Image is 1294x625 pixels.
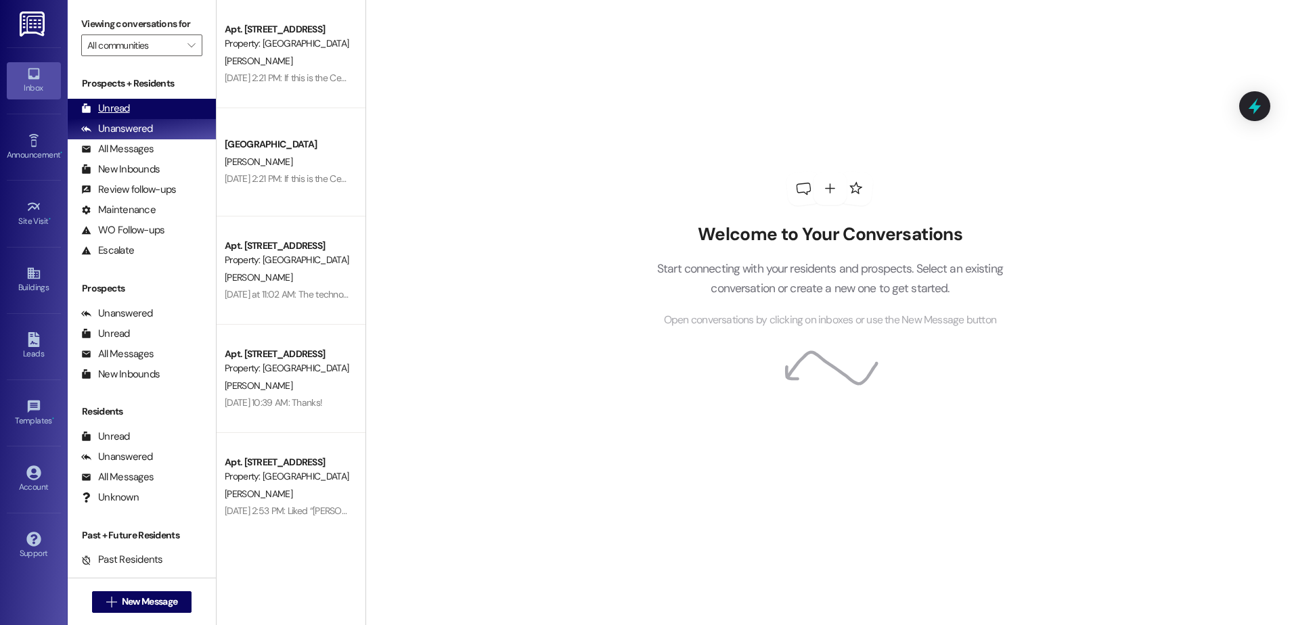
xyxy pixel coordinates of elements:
a: Inbox [7,62,61,99]
div: Unread [81,101,130,116]
div: Maintenance [81,203,156,217]
a: Account [7,461,61,498]
div: [DATE] 2:21 PM: If this is the Central Park apartments number, please call me back, there is an i... [225,172,950,185]
div: Unanswered [81,306,153,321]
span: • [49,214,51,224]
div: New Inbounds [81,162,160,177]
div: Unread [81,430,130,444]
div: Property: [GEOGRAPHIC_DATA] [225,37,350,51]
div: [DATE] 2:21 PM: If this is the Central Park apartments number, please call me back, there is an i... [225,72,950,84]
span: [PERSON_NAME] [225,55,292,67]
div: Review follow-ups [81,183,176,197]
a: Buildings [7,262,61,298]
div: Unanswered [81,122,153,136]
label: Viewing conversations for [81,14,202,34]
div: Residents [68,404,216,419]
a: Support [7,528,61,564]
i:  [187,40,195,51]
div: Past + Future Residents [68,528,216,542]
p: Start connecting with your residents and prospects. Select an existing conversation or create a n... [636,259,1023,298]
div: Unknown [81,490,139,505]
h2: Welcome to Your Conversations [636,224,1023,246]
input: All communities [87,34,181,56]
div: Property: [GEOGRAPHIC_DATA] [225,469,350,484]
div: [DATE] 10:39 AM: Thanks! [225,396,322,409]
div: Property: [GEOGRAPHIC_DATA] [225,361,350,375]
span: [PERSON_NAME] [225,156,292,168]
i:  [106,597,116,607]
div: New Inbounds [81,367,160,381]
div: WO Follow-ups [81,223,164,237]
div: Unread [81,327,130,341]
div: All Messages [81,347,154,361]
a: Templates • [7,395,61,432]
div: Past Residents [81,553,163,567]
div: Property: [GEOGRAPHIC_DATA] [225,253,350,267]
span: New Message [122,595,177,609]
span: • [60,148,62,158]
div: All Messages [81,470,154,484]
span: [PERSON_NAME] [225,379,292,392]
div: [GEOGRAPHIC_DATA] [225,137,350,152]
span: • [52,414,54,423]
div: Unanswered [81,450,153,464]
div: Apt. [STREET_ADDRESS] [225,347,350,361]
a: Leads [7,328,61,365]
span: [PERSON_NAME] [225,271,292,283]
div: Prospects [68,281,216,296]
span: [PERSON_NAME] [225,488,292,500]
div: Escalate [81,244,134,258]
div: Apt. [STREET_ADDRESS] [225,22,350,37]
img: ResiDesk Logo [20,11,47,37]
div: [DATE] at 11:02 AM: The technologically impaired apologizes. [225,288,456,300]
button: New Message [92,591,192,613]
div: Prospects + Residents [68,76,216,91]
div: Apt. [STREET_ADDRESS] [225,455,350,469]
span: Open conversations by clicking on inboxes or use the New Message button [664,312,996,329]
div: Apt. [STREET_ADDRESS] [225,239,350,253]
div: All Messages [81,142,154,156]
a: Site Visit • [7,195,61,232]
